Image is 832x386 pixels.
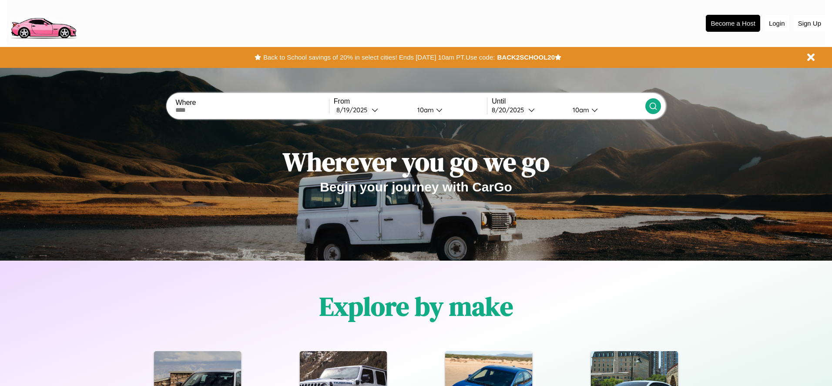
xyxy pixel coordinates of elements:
div: 8 / 20 / 2025 [492,106,528,114]
div: 10am [413,106,436,114]
label: Where [175,99,329,107]
h1: Explore by make [319,289,513,324]
button: Login [765,15,789,31]
button: 10am [566,105,645,114]
button: 8/19/2025 [334,105,410,114]
b: BACK2SCHOOL20 [497,54,555,61]
button: Become a Host [706,15,760,32]
div: 8 / 19 / 2025 [336,106,372,114]
label: Until [492,97,645,105]
button: Sign Up [794,15,825,31]
button: Back to School savings of 20% in select cities! Ends [DATE] 10am PT.Use code: [261,51,497,64]
label: From [334,97,487,105]
img: logo [7,4,80,41]
button: 10am [410,105,487,114]
div: 10am [568,106,591,114]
